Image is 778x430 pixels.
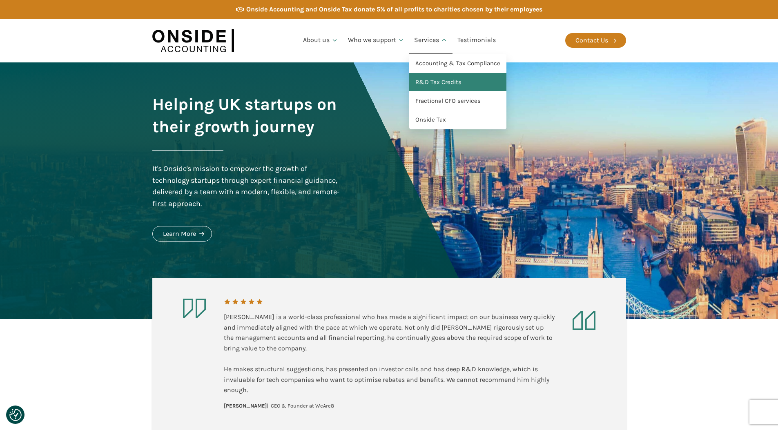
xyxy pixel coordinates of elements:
[453,27,501,54] a: Testimonials
[409,73,506,92] a: R&D Tax Credits
[224,312,555,395] div: [PERSON_NAME] is a world-class professional who has made a significant impact on our business ver...
[409,54,506,73] a: Accounting & Tax Compliance
[565,33,626,48] a: Contact Us
[575,35,608,46] div: Contact Us
[152,226,212,242] a: Learn More
[152,163,342,210] div: It's Onside's mission to empower the growth of technology startups through expert financial guida...
[409,27,453,54] a: Services
[163,228,196,239] div: Learn More
[9,409,22,421] button: Consent Preferences
[152,25,234,56] img: Onside Accounting
[246,4,542,15] div: Onside Accounting and Onside Tax donate 5% of all profits to charities chosen by their employees
[224,402,334,410] div: | CEO & Founder at WeAre8
[409,92,506,111] a: Fractional CFO services
[343,27,410,54] a: Who we support
[224,403,267,409] b: [PERSON_NAME]
[152,93,342,138] h1: Helping UK startups on their growth journey
[9,409,22,421] img: Revisit consent button
[298,27,343,54] a: About us
[409,111,506,129] a: Onside Tax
